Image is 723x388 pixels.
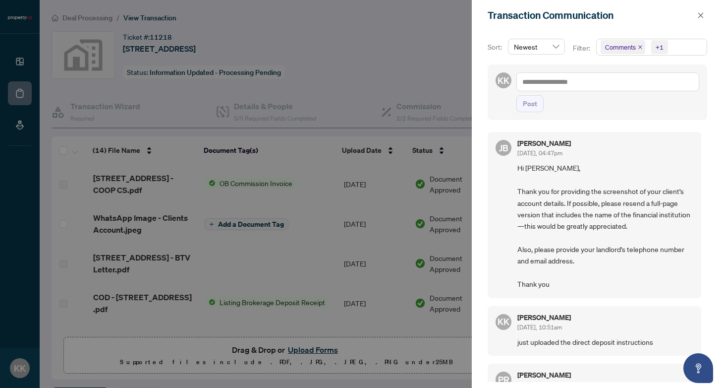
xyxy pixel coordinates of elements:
h5: [PERSON_NAME] [517,140,571,147]
span: JB [499,141,508,155]
span: [DATE], 10:51am [517,323,562,331]
span: KK [498,73,509,87]
span: close [638,45,643,50]
span: Comments [605,42,636,52]
span: PR [498,373,509,387]
span: Hi [PERSON_NAME], Thank you for providing the screenshot of your client’s account details. If pos... [517,162,693,290]
span: Comments [601,40,645,54]
span: Newest [514,39,559,54]
span: just uploaded the direct deposit instructions [517,336,693,348]
h5: [PERSON_NAME] [517,372,571,379]
button: Post [516,95,544,112]
span: KK [498,315,509,328]
div: Transaction Communication [488,8,694,23]
div: +1 [656,42,664,52]
span: [DATE], 04:47pm [517,149,562,157]
h5: [PERSON_NAME] [517,314,571,321]
p: Sort: [488,42,504,53]
span: close [697,12,704,19]
p: Filter: [573,43,592,54]
button: Open asap [683,353,713,383]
